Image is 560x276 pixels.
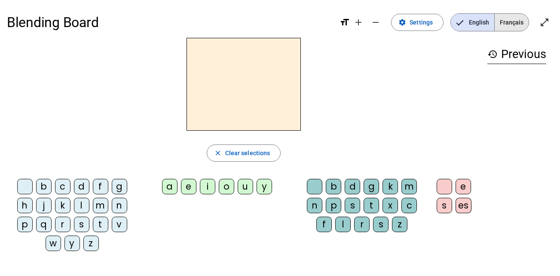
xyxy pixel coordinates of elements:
div: z [83,236,99,251]
div: m [401,179,417,194]
div: x [383,198,398,213]
div: n [307,198,322,213]
mat-icon: settings [398,18,406,26]
button: Settings [391,14,444,31]
mat-icon: format_size [340,17,350,28]
div: p [326,198,341,213]
div: d [345,179,360,194]
button: Clear selections [207,144,281,162]
mat-icon: close [214,149,222,157]
h3: Previous [487,45,546,64]
div: o [219,179,234,194]
mat-icon: add [353,17,364,28]
mat-icon: history [487,49,498,59]
div: r [354,217,370,232]
div: l [74,198,89,213]
button: Increase font size [350,14,367,31]
div: d [74,179,89,194]
div: r [55,217,70,232]
div: l [335,217,351,232]
div: f [316,217,332,232]
div: c [401,198,417,213]
div: u [238,179,253,194]
div: e [181,179,196,194]
div: m [93,198,108,213]
div: z [392,217,407,232]
div: k [55,198,70,213]
div: c [55,179,70,194]
div: y [257,179,272,194]
div: j [36,198,52,213]
div: n [112,198,127,213]
div: h [17,198,33,213]
button: Decrease font size [367,14,384,31]
span: Français [495,14,529,31]
div: s [345,198,360,213]
button: Enter full screen [536,14,553,31]
div: s [373,217,389,232]
div: p [17,217,33,232]
div: s [74,217,89,232]
span: Clear selections [225,148,270,158]
h1: Blending Board [7,9,333,36]
mat-icon: remove [370,17,381,28]
div: a [162,179,177,194]
div: f [93,179,108,194]
mat-button-toggle-group: Language selection [450,13,529,31]
div: q [36,217,52,232]
div: es [456,198,471,213]
div: k [383,179,398,194]
div: t [93,217,108,232]
span: English [451,14,494,31]
div: w [46,236,61,251]
div: e [456,179,471,194]
span: Settings [410,17,433,28]
div: v [112,217,127,232]
div: g [112,179,127,194]
div: s [437,198,452,213]
div: g [364,179,379,194]
div: t [364,198,379,213]
div: b [36,179,52,194]
div: b [326,179,341,194]
mat-icon: open_in_full [539,17,550,28]
div: i [200,179,215,194]
div: y [64,236,80,251]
